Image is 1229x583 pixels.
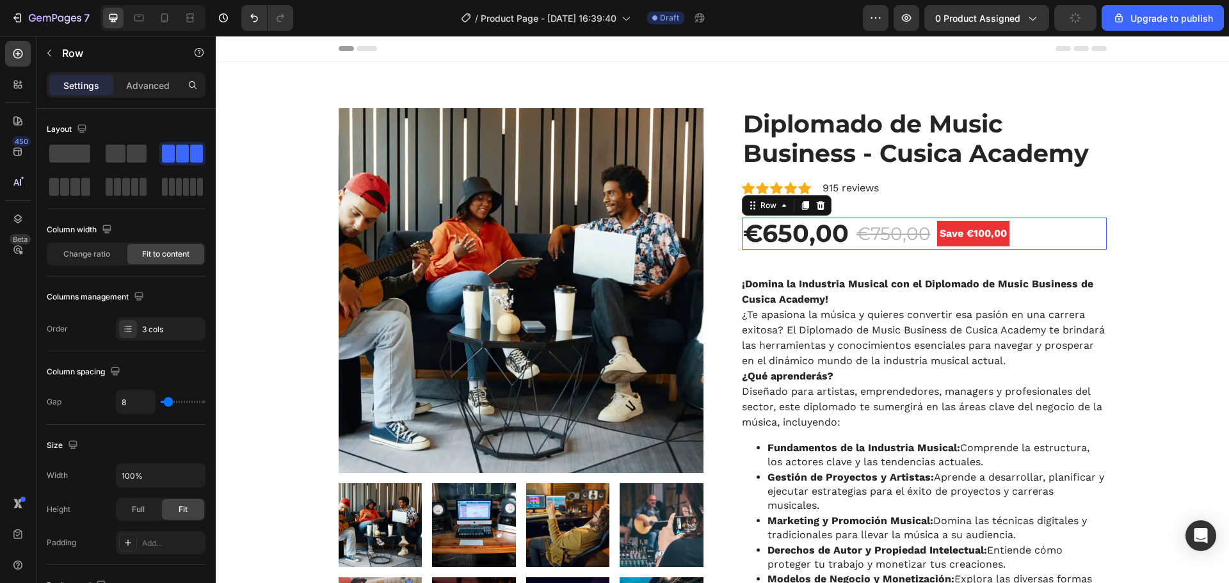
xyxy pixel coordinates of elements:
div: Width [47,470,68,481]
p: Settings [63,79,99,92]
div: Columns management [47,289,147,306]
div: 3 cols [142,324,202,335]
div: Size [47,437,81,454]
div: Padding [47,537,76,548]
p: Domina las técnicas digitales y tradicionales para llevar la música a su audiencia. [552,478,891,507]
iframe: Design area [216,36,1229,583]
b: Derechos de Autor y Propiedad Intelectual: [552,508,771,520]
span: Draft [660,12,679,24]
div: Column width [47,221,115,239]
span: Fit to content [142,248,189,260]
input: Auto [116,390,155,413]
p: Explora las diversas formas de generar ingresos en la industria musical. [552,536,891,565]
input: Auto [116,464,205,487]
button: Upgrade to publish [1102,5,1224,31]
span: Change ratio [63,248,110,260]
b: Fundamentos de la Industria Musical: [552,406,744,418]
div: 450 [12,136,31,147]
p: Row [62,45,171,61]
p: Advanced [126,79,170,92]
button: 7 [5,5,95,31]
div: Gap [47,396,61,408]
h2: Diplomado de Music Business - Cusica Academy [526,72,891,133]
p: Aprende a desarrollar, planificar y ejecutar estrategias para el éxito de proyectos y carreras mu... [552,435,891,477]
div: Order [47,323,68,335]
pre: Save €100,00 [721,185,794,211]
b: ¡Domina la Industria Musical con el Diplomado de Music Business de Cusica Academy! [526,242,878,269]
span: 0 product assigned [935,12,1020,25]
span: / [475,12,478,25]
b: Modelos de Negocio y Monetización: [552,537,739,549]
b: Gestión de Proyectos y Artistas: [552,435,718,447]
p: 7 [84,10,90,26]
p: 915 reviews [607,145,663,160]
div: Beta [10,234,31,244]
div: Add... [142,538,202,549]
b: ¿Qué aprenderás? [526,334,618,346]
p: Entiende cómo proteger tu trabajo y monetizar tus creaciones. [552,507,891,536]
div: Upgrade to publish [1113,12,1213,25]
div: €750,00 [639,183,716,212]
div: Column spacing [47,363,123,381]
div: Layout [47,121,90,138]
div: €650,00 [526,182,634,214]
p: Comprende la estructura, los actores clave y las tendencias actuales. [552,405,891,434]
p: Diseñado para artistas, emprendedores, managers y profesionales del sector, este diplomado te sum... [526,349,887,392]
span: Fit [179,504,188,515]
span: Full [132,504,145,515]
b: Marketing y Promoción Musical: [552,479,718,491]
div: Row [542,164,563,175]
div: Undo/Redo [241,5,293,31]
button: 0 product assigned [924,5,1049,31]
p: ¿Te apasiona la música y quieres convertir esa pasión en una carrera exitosa? El Diplomado de Mus... [526,273,889,331]
div: Height [47,504,70,515]
span: Product Page - [DATE] 16:39:40 [481,12,616,25]
div: Open Intercom Messenger [1185,520,1216,551]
